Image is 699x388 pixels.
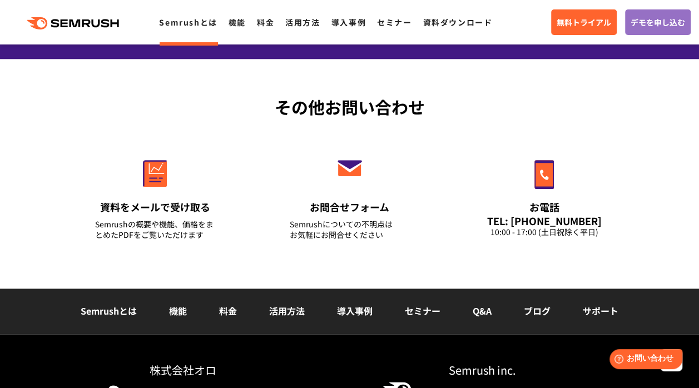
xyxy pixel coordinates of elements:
[72,136,239,254] a: 資料をメールで受け取る Semrushの概要や機能、価格をまとめたPDFをご覧いただけます
[551,9,617,35] a: 無料トライアル
[95,200,215,214] div: 資料をメールで受け取る
[229,17,246,28] a: 機能
[290,219,410,240] div: Semrushについての不明点は お気軽にお問合せください
[257,17,274,28] a: 料金
[473,304,492,317] a: Q&A
[58,94,642,120] div: その他お問い合わせ
[81,304,137,317] a: Semrushとは
[484,227,604,237] div: 10:00 - 17:00 (土日祝除く平日)
[631,16,685,28] span: デモを申し込む
[290,200,410,214] div: お問合せフォーム
[95,219,215,240] div: Semrushの概要や機能、価格をまとめたPDFをご覧いただけます
[423,17,492,28] a: 資料ダウンロード
[269,304,305,317] a: 活用方法
[557,16,611,28] span: 無料トライアル
[159,17,217,28] a: Semrushとは
[331,17,366,28] a: 導入事例
[524,304,551,317] a: ブログ
[625,9,691,35] a: デモを申し込む
[600,345,687,376] iframe: Help widget launcher
[484,215,604,227] div: TEL: [PHONE_NUMBER]
[219,304,237,317] a: 料金
[583,304,618,317] a: サポート
[405,304,440,317] a: セミナー
[377,17,412,28] a: セミナー
[266,136,433,254] a: お問合せフォーム Semrushについての不明点はお気軽にお問合せください
[484,200,604,214] div: お電話
[169,304,187,317] a: 機能
[285,17,320,28] a: 活用方法
[449,362,608,378] div: Semrush inc.
[150,362,350,378] div: 株式会社オロ
[337,304,373,317] a: 導入事例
